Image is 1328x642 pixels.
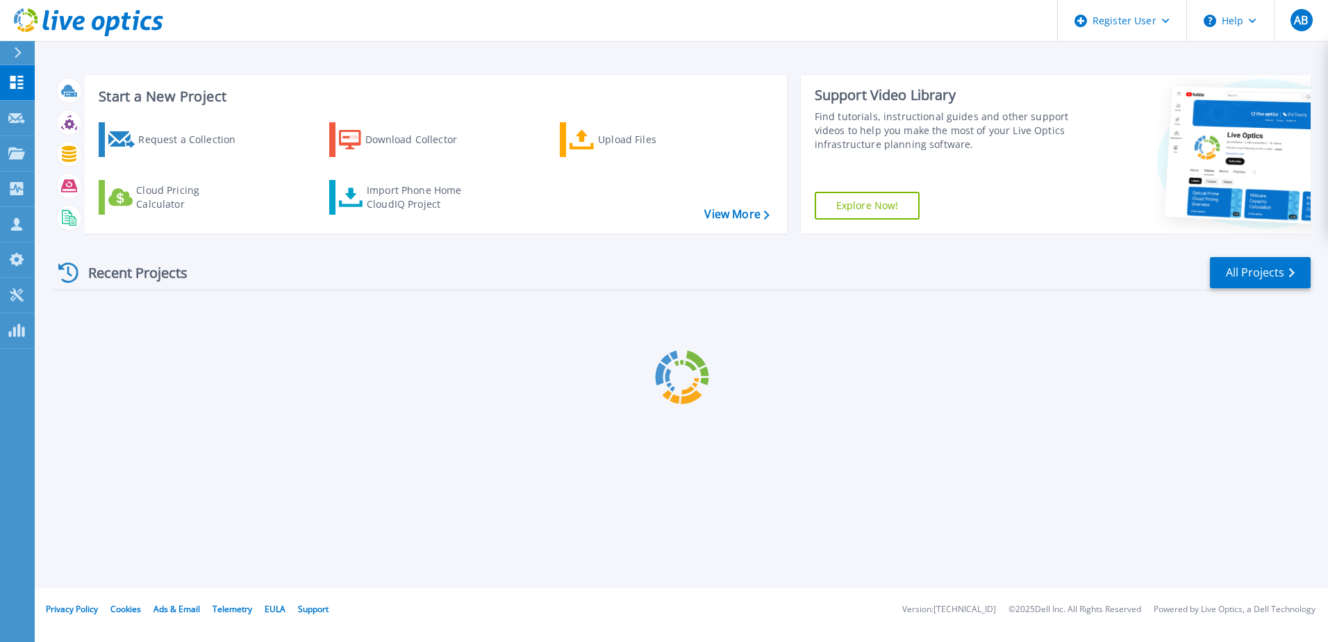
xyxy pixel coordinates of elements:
a: All Projects [1210,257,1311,288]
div: Recent Projects [53,256,206,290]
div: Cloud Pricing Calculator [136,183,247,211]
div: Download Collector [365,126,476,154]
a: Privacy Policy [46,603,98,615]
div: Request a Collection [138,126,249,154]
li: © 2025 Dell Inc. All Rights Reserved [1009,605,1141,614]
a: Explore Now! [815,192,920,220]
a: View More [704,208,769,221]
a: Upload Files [560,122,715,157]
div: Upload Files [598,126,709,154]
div: Import Phone Home CloudIQ Project [367,183,475,211]
li: Version: [TECHNICAL_ID] [902,605,996,614]
a: Support [298,603,329,615]
div: Support Video Library [815,86,1074,104]
a: EULA [265,603,285,615]
a: Cloud Pricing Calculator [99,180,254,215]
a: Cookies [110,603,141,615]
a: Telemetry [213,603,252,615]
li: Powered by Live Optics, a Dell Technology [1154,605,1315,614]
div: Find tutorials, instructional guides and other support videos to help you make the most of your L... [815,110,1074,151]
a: Download Collector [329,122,484,157]
h3: Start a New Project [99,89,769,104]
span: AB [1294,15,1308,26]
a: Request a Collection [99,122,254,157]
a: Ads & Email [153,603,200,615]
